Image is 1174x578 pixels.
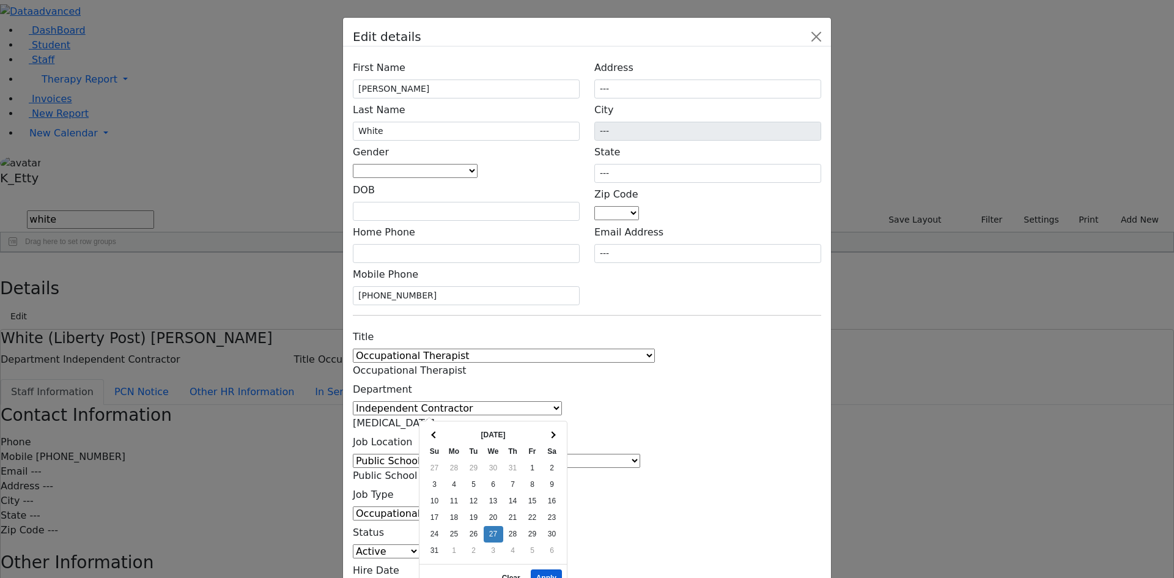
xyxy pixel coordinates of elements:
td: 17 [425,509,445,526]
td: 23 [542,509,562,526]
td: 22 [523,509,542,526]
td: 29 [523,526,542,543]
td: 9 [542,476,562,493]
span: Occupational Therapy [353,417,435,429]
label: Job Type [353,483,394,506]
td: 28 [503,526,523,543]
td: 26 [464,526,484,543]
td: 13 [484,493,503,509]
td: 4 [503,543,523,559]
td: 1 [445,543,464,559]
h5: Edit details [353,28,421,46]
td: 18 [445,509,464,526]
td: 19 [464,509,484,526]
td: 2 [542,460,562,476]
span: Occupational Therapist [353,365,467,376]
button: Close [807,27,826,46]
th: Th [503,443,523,460]
td: 7 [503,476,523,493]
td: 12 [464,493,484,509]
label: Job Location [353,431,412,454]
td: 29 [464,460,484,476]
td: 14 [503,493,523,509]
label: First Name [353,56,405,80]
td: 20 [484,509,503,526]
td: 27 [484,526,503,543]
label: Gender [353,141,389,164]
td: 8 [523,476,542,493]
th: Su [425,443,445,460]
input: Enter a location [594,80,821,98]
td: 15 [523,493,542,509]
label: Department [353,378,412,401]
label: Mobile Phone [353,263,418,286]
th: [DATE] [445,427,542,443]
th: Fr [523,443,542,460]
th: Mo [445,443,464,460]
label: Title [353,325,374,349]
label: DOB [353,179,375,202]
label: Status [353,521,384,544]
td: 27 [425,460,445,476]
td: 25 [445,526,464,543]
td: 10 [425,493,445,509]
span: Public School [353,470,418,481]
td: 30 [542,526,562,543]
td: 24 [425,526,445,543]
td: 28 [445,460,464,476]
label: City [594,98,613,122]
label: Zip Code [594,183,638,206]
th: We [484,443,503,460]
td: 21 [503,509,523,526]
td: 11 [445,493,464,509]
label: State [594,141,620,164]
label: Home Phone [353,221,415,244]
label: Last Name [353,98,405,122]
td: 6 [484,476,503,493]
td: 5 [523,543,542,559]
td: 16 [542,493,562,509]
td: 3 [484,543,503,559]
td: 6 [542,543,562,559]
td: 30 [484,460,503,476]
td: 31 [503,460,523,476]
td: 2 [464,543,484,559]
td: 1 [523,460,542,476]
td: 31 [425,543,445,559]
label: Address [594,56,633,80]
td: 4 [445,476,464,493]
label: Email Address [594,221,663,244]
th: Tu [464,443,484,460]
th: Sa [542,443,562,460]
td: 5 [464,476,484,493]
td: 3 [425,476,445,493]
